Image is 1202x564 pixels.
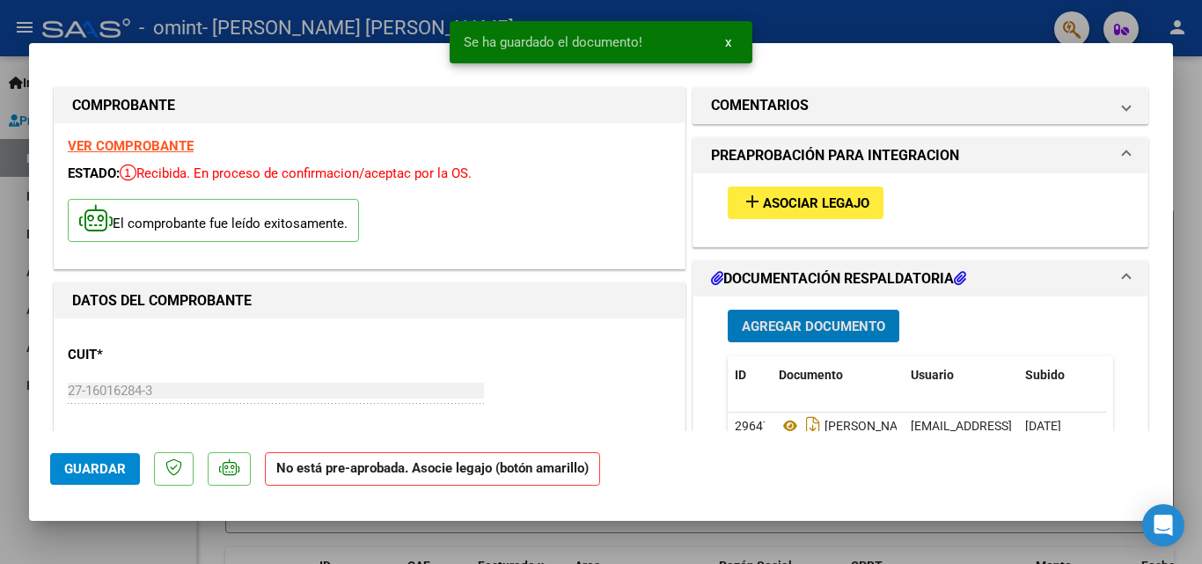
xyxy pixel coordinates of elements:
[693,261,1147,297] mat-expansion-panel-header: DOCUMENTACIÓN RESPALDATORIA
[120,165,472,181] span: Recibida. En proceso de confirmacion/aceptac por la OS.
[50,453,140,485] button: Guardar
[1018,356,1106,394] datatable-header-cell: Subido
[728,310,899,342] button: Agregar Documento
[763,195,869,211] span: Asociar Legajo
[1106,356,1194,394] datatable-header-cell: Acción
[1142,504,1184,546] div: Open Intercom Messenger
[64,461,126,477] span: Guardar
[802,412,825,440] i: Descargar documento
[735,419,770,433] span: 29647
[711,95,809,116] h1: COMENTARIOS
[725,34,731,50] span: x
[711,145,959,166] h1: PREAPROBACIÓN PARA INTEGRACION
[68,138,194,154] a: VER COMPROBANTE
[68,345,249,365] p: CUIT
[779,419,1124,433] span: [PERSON_NAME] De Asistencia De M De Apoyo - [DATE]
[68,199,359,242] p: El comprobante fue leído exitosamente.
[693,88,1147,123] mat-expansion-panel-header: COMENTARIOS
[464,33,642,51] span: Se ha guardado el documento!
[779,368,843,382] span: Documento
[728,356,772,394] datatable-header-cell: ID
[1025,368,1065,382] span: Subido
[911,368,954,382] span: Usuario
[772,356,904,394] datatable-header-cell: Documento
[72,292,252,309] strong: DATOS DEL COMPROBANTE
[742,319,885,334] span: Agregar Documento
[711,26,745,58] button: x
[68,165,120,181] span: ESTADO:
[735,368,746,382] span: ID
[72,97,175,114] strong: COMPROBANTE
[904,356,1018,394] datatable-header-cell: Usuario
[742,191,763,212] mat-icon: add
[265,452,600,487] strong: No está pre-aprobada. Asocie legajo (botón amarillo)
[693,138,1147,173] mat-expansion-panel-header: PREAPROBACIÓN PARA INTEGRACION
[711,268,966,289] h1: DOCUMENTACIÓN RESPALDATORIA
[728,187,883,219] button: Asociar Legajo
[693,173,1147,246] div: PREAPROBACIÓN PARA INTEGRACION
[1025,419,1061,433] span: [DATE]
